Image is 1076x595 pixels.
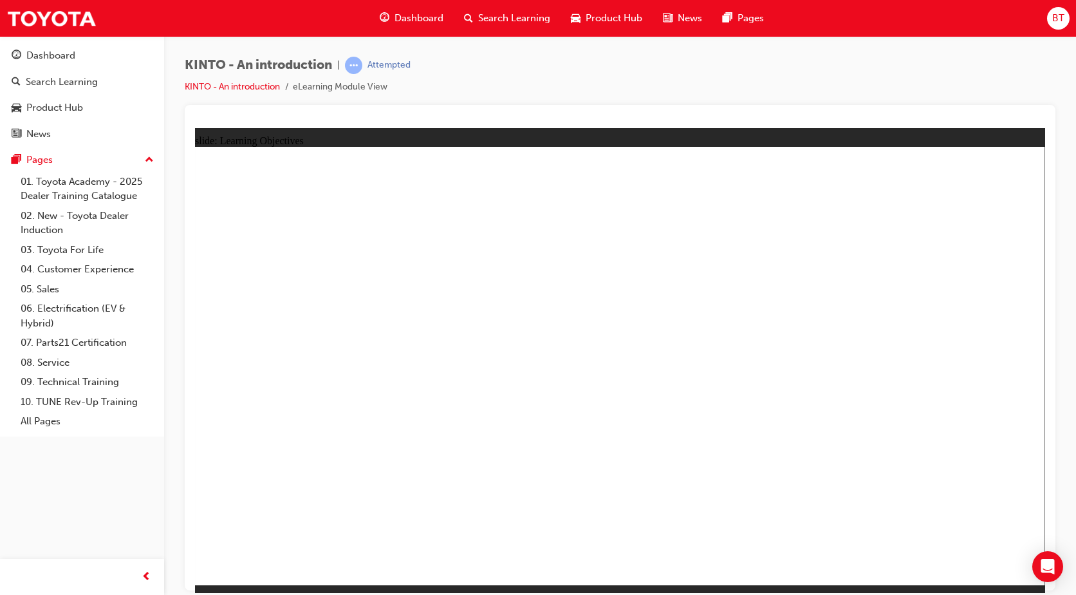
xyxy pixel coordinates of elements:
[293,80,387,95] li: eLearning Module View
[12,129,21,140] span: news-icon
[5,44,159,68] a: Dashboard
[15,172,159,206] a: 01. Toyota Academy - 2025 Dealer Training Catalogue
[1047,7,1070,30] button: BT
[12,77,21,88] span: search-icon
[15,353,159,373] a: 08. Service
[5,148,159,172] button: Pages
[723,10,732,26] span: pages-icon
[6,4,97,33] img: Trak
[142,569,151,585] span: prev-icon
[337,58,340,73] span: |
[12,50,21,62] span: guage-icon
[15,392,159,412] a: 10. TUNE Rev-Up Training
[185,58,332,73] span: KINTO - An introduction
[380,10,389,26] span: guage-icon
[15,240,159,260] a: 03. Toyota For Life
[1052,11,1064,26] span: BT
[15,260,159,279] a: 04. Customer Experience
[26,153,53,167] div: Pages
[561,5,653,32] a: car-iconProduct Hub
[653,5,712,32] a: news-iconNews
[571,10,580,26] span: car-icon
[15,411,159,431] a: All Pages
[26,100,83,115] div: Product Hub
[464,10,473,26] span: search-icon
[26,48,75,63] div: Dashboard
[737,11,764,26] span: Pages
[5,70,159,94] a: Search Learning
[369,5,454,32] a: guage-iconDashboard
[454,5,561,32] a: search-iconSearch Learning
[394,11,443,26] span: Dashboard
[12,102,21,114] span: car-icon
[367,59,411,71] div: Attempted
[145,152,154,169] span: up-icon
[5,41,159,148] button: DashboardSearch LearningProduct HubNews
[15,279,159,299] a: 05. Sales
[15,333,159,353] a: 07. Parts21 Certification
[15,299,159,333] a: 06. Electrification (EV & Hybrid)
[5,96,159,120] a: Product Hub
[712,5,774,32] a: pages-iconPages
[15,372,159,392] a: 09. Technical Training
[26,127,51,142] div: News
[586,11,642,26] span: Product Hub
[12,155,21,166] span: pages-icon
[5,122,159,146] a: News
[1032,551,1063,582] div: Open Intercom Messenger
[678,11,702,26] span: News
[15,206,159,240] a: 02. New - Toyota Dealer Induction
[26,75,98,90] div: Search Learning
[185,81,280,92] a: KINTO - An introduction
[478,11,550,26] span: Search Learning
[345,57,362,74] span: learningRecordVerb_ATTEMPT-icon
[663,10,672,26] span: news-icon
